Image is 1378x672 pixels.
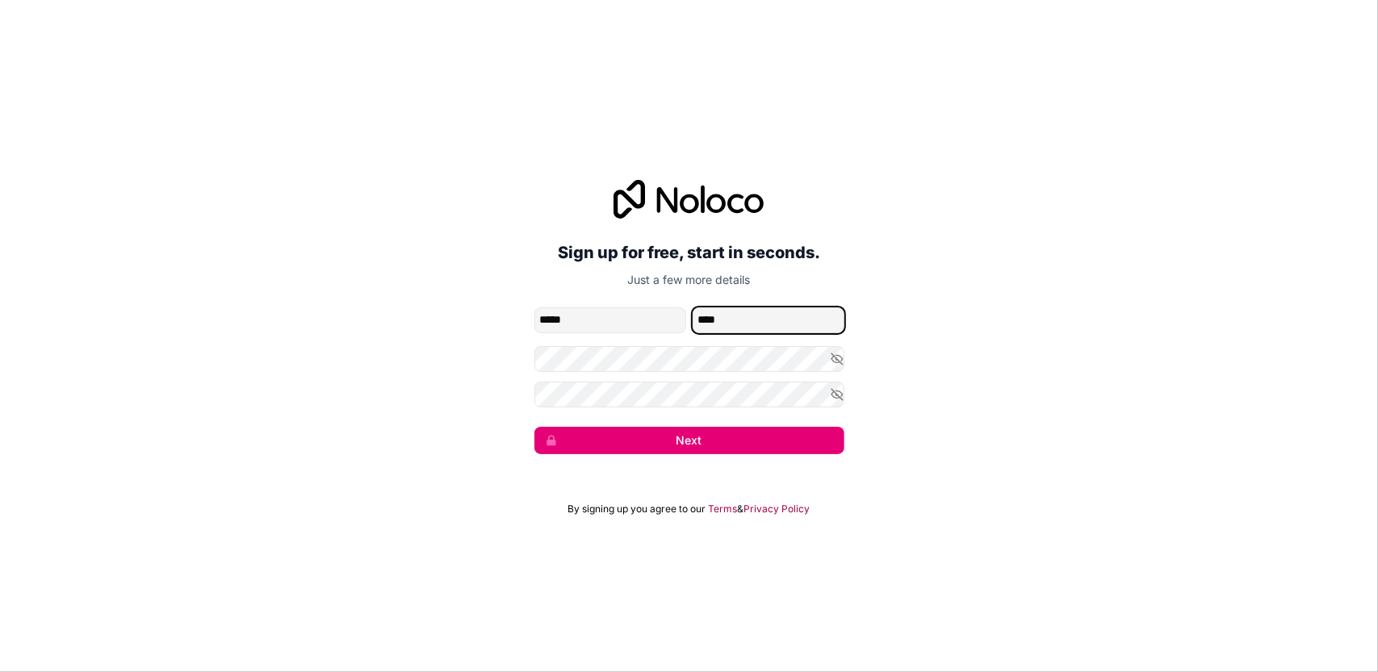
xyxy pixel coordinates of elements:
p: Just a few more details [534,272,844,288]
h2: Sign up for free, start in seconds. [534,238,844,267]
span: By signing up you agree to our [568,503,706,515]
input: given-name [534,307,686,333]
input: Password [534,346,844,372]
a: Terms [709,503,738,515]
input: Confirm password [534,382,844,407]
input: family-name [693,307,844,333]
span: & [738,503,744,515]
a: Privacy Policy [744,503,810,515]
button: Next [534,427,844,454]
